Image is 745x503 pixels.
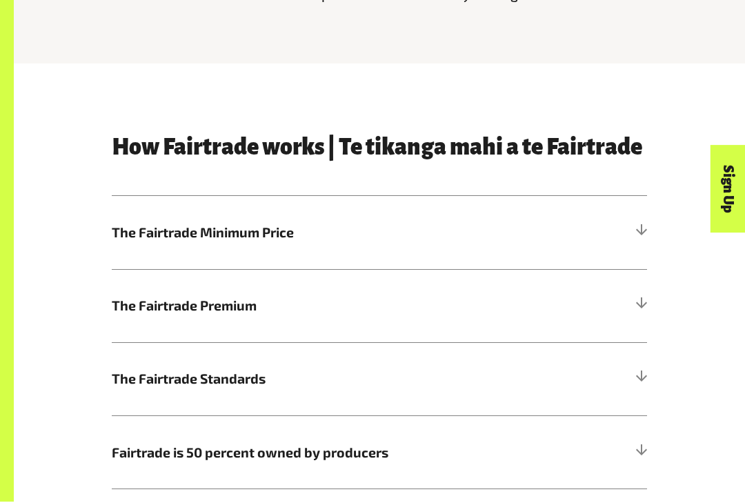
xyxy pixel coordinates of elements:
span: Fairtrade is 50 percent owned by producers [112,444,513,464]
span: The Fairtrade Standards [112,370,513,390]
h3: How Fairtrade works | Te tikanga mahi a te Fairtrade [112,137,647,161]
span: The Fairtrade Premium [112,297,513,317]
span: The Fairtrade Minimum Price [112,224,513,244]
